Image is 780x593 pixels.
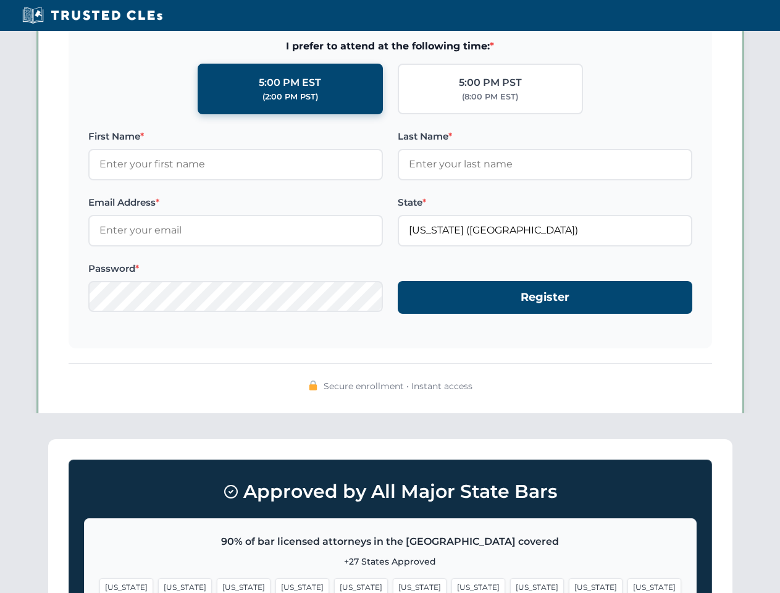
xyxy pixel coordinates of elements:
[398,149,692,180] input: Enter your last name
[259,75,321,91] div: 5:00 PM EST
[19,6,166,25] img: Trusted CLEs
[99,534,681,550] p: 90% of bar licensed attorneys in the [GEOGRAPHIC_DATA] covered
[262,91,318,103] div: (2:00 PM PST)
[308,381,318,390] img: 🔒
[84,475,697,508] h3: Approved by All Major State Bars
[88,215,383,246] input: Enter your email
[88,38,692,54] span: I prefer to attend at the following time:
[99,555,681,568] p: +27 States Approved
[398,281,692,314] button: Register
[462,91,518,103] div: (8:00 PM EST)
[459,75,522,91] div: 5:00 PM PST
[324,379,472,393] span: Secure enrollment • Instant access
[88,261,383,276] label: Password
[88,149,383,180] input: Enter your first name
[88,129,383,144] label: First Name
[398,129,692,144] label: Last Name
[398,215,692,246] input: Florida (FL)
[88,195,383,210] label: Email Address
[398,195,692,210] label: State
